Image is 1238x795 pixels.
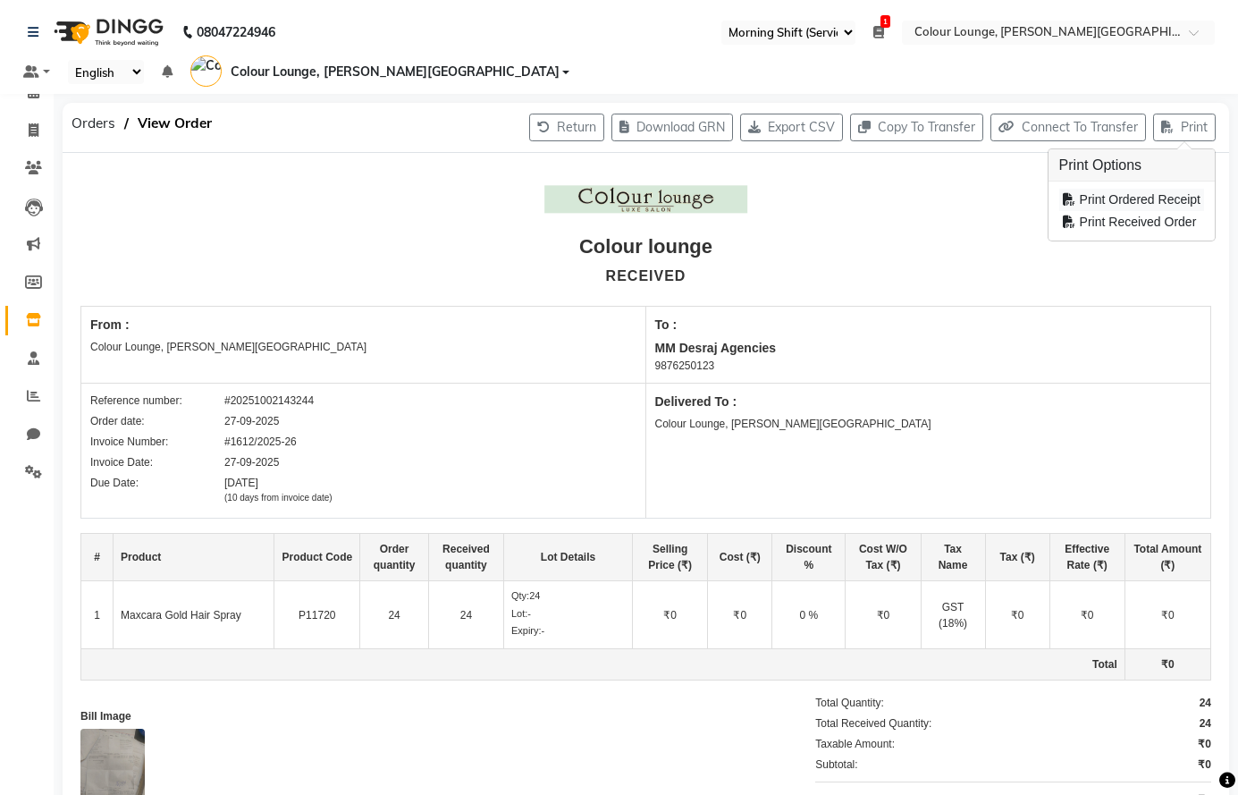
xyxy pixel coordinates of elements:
th: Order quantity [360,534,429,581]
div: Invoice Number: [90,434,224,450]
h3: Print Options [1049,149,1215,182]
td: Maxcara Gold Hair Spray [114,581,274,649]
div: 27-09-2025 [224,413,279,429]
th: Tax Name [921,534,985,581]
td: 24 [428,581,503,649]
td: 0 % [772,581,846,649]
span: Colour Lounge, [PERSON_NAME][GEOGRAPHIC_DATA] [231,63,560,81]
div: Invoice Date: [90,454,224,470]
span: Qty: [511,590,529,601]
img: Colour Lounge, Lawrence Road [190,55,222,87]
th: Product [114,534,274,581]
button: Copy To Transfer [850,114,983,141]
th: Product Code [274,534,360,581]
th: Cost W/O Tax (₹) [846,534,921,581]
div: Colour Lounge, [PERSON_NAME][GEOGRAPHIC_DATA] [655,416,1202,432]
div: 27-09-2025 [224,454,279,470]
th: # [81,534,114,581]
td: 1 [81,581,114,649]
div: From : [90,316,636,334]
th: Selling Price (₹) [633,534,708,581]
div: [DATE] [224,475,333,504]
th: Received quantity [428,534,503,581]
div: 24 [511,588,625,604]
td: ₹0 [1049,581,1124,649]
button: Print [1153,114,1216,141]
button: Connect To Transfer [990,114,1146,141]
div: Colour Lounge, [PERSON_NAME][GEOGRAPHIC_DATA] [90,339,636,355]
td: Total [81,648,1125,680]
span: Lot: [511,608,527,619]
td: ₹0 [633,581,708,649]
div: 24 [1200,715,1211,732]
td: ₹0 [1124,581,1210,649]
a: 1 [873,24,884,40]
div: - [511,606,625,622]
div: Total Quantity: [815,695,884,711]
div: Taxable Amount: [815,736,895,752]
th: Cost (₹) [708,534,772,581]
div: Reference number: [90,393,224,409]
th: Lot Details [503,534,632,581]
span: Expiry: [511,625,542,636]
td: 24 [360,581,429,649]
div: Due Date: [90,475,224,504]
th: Total Amount (₹) [1124,534,1210,581]
div: #1612/2025-26 [224,434,297,450]
div: Colour lounge [579,232,712,261]
button: Export CSV [740,114,843,141]
div: To : [655,316,1202,334]
th: Discount % [772,534,846,581]
div: ₹0 [1198,757,1211,773]
div: #20251002143244 [224,393,314,409]
div: RECEIVED [606,266,686,287]
th: Tax (₹) [985,534,1049,581]
button: Download GRN [611,114,733,141]
span: Orders [63,107,124,140]
td: P11720 [274,581,360,649]
span: 1 [880,15,890,28]
div: 24 [1200,695,1211,711]
div: 9876250123 [655,358,1202,374]
div: (10 days from invoice date) [224,491,333,504]
td: ₹0 [985,581,1049,649]
td: ₹0 [708,581,772,649]
div: MM Desraj Agencies [655,339,1202,358]
div: ₹0 [1198,736,1211,752]
span: View Order [129,107,221,140]
div: Total Received Quantity: [815,715,931,732]
button: Return [529,114,604,141]
div: Delivered To : [655,393,1202,411]
div: Bill Image [80,708,759,724]
div: Subtotal: [815,757,857,773]
td: ₹0 [1124,648,1210,680]
div: Order date: [90,413,224,429]
img: logo [46,7,168,57]
div: Print Received Order [1059,211,1204,233]
th: Effective Rate (₹) [1049,534,1124,581]
td: GST (18%) [921,581,985,649]
img: Company Logo [544,185,748,213]
td: ₹0 [846,581,921,649]
div: - [511,623,625,639]
b: 08047224946 [197,7,275,57]
div: Print Ordered Receipt [1059,189,1204,211]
